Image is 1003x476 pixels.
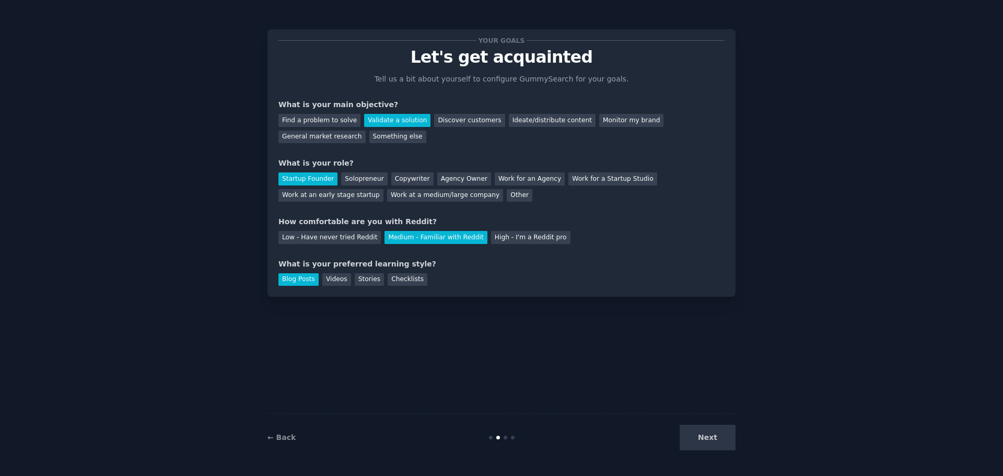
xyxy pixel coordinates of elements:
div: Medium - Familiar with Reddit [384,231,487,244]
div: Blog Posts [278,273,319,286]
div: Something else [369,131,426,144]
div: Work for a Startup Studio [568,172,657,185]
p: Tell us a bit about yourself to configure GummySearch for your goals. [370,74,633,85]
div: What is your role? [278,158,725,169]
div: Ideate/distribute content [509,114,596,127]
div: Checklists [388,273,427,286]
a: ← Back [267,433,296,442]
div: Validate a solution [364,114,430,127]
div: Discover customers [434,114,505,127]
div: What is your main objective? [278,99,725,110]
div: General market research [278,131,366,144]
div: Startup Founder [278,172,337,185]
div: Videos [322,273,351,286]
div: Work at a medium/large company [387,189,503,202]
div: Monitor my brand [599,114,663,127]
div: What is your preferred learning style? [278,259,725,270]
div: High - I'm a Reddit pro [491,231,570,244]
div: Low - Have never tried Reddit [278,231,381,244]
div: Copywriter [391,172,434,185]
div: Solopreneur [341,172,387,185]
div: How comfortable are you with Reddit? [278,216,725,227]
p: Let's get acquainted [278,48,725,66]
div: Agency Owner [437,172,491,185]
div: Stories [355,273,384,286]
div: Work at an early stage startup [278,189,383,202]
span: Your goals [476,35,527,46]
div: Work for an Agency [495,172,565,185]
div: Other [507,189,532,202]
div: Find a problem to solve [278,114,360,127]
